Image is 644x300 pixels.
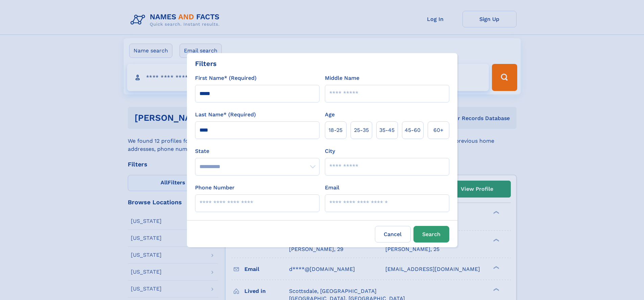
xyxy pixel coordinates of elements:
[195,74,257,82] label: First Name* (Required)
[379,126,395,134] span: 35‑45
[325,184,339,192] label: Email
[405,126,421,134] span: 45‑60
[329,126,342,134] span: 18‑25
[433,126,444,134] span: 60+
[195,111,256,119] label: Last Name* (Required)
[195,147,319,155] label: State
[354,126,369,134] span: 25‑35
[325,74,359,82] label: Middle Name
[195,59,217,69] div: Filters
[375,226,411,243] label: Cancel
[195,184,235,192] label: Phone Number
[325,111,335,119] label: Age
[325,147,335,155] label: City
[413,226,449,243] button: Search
